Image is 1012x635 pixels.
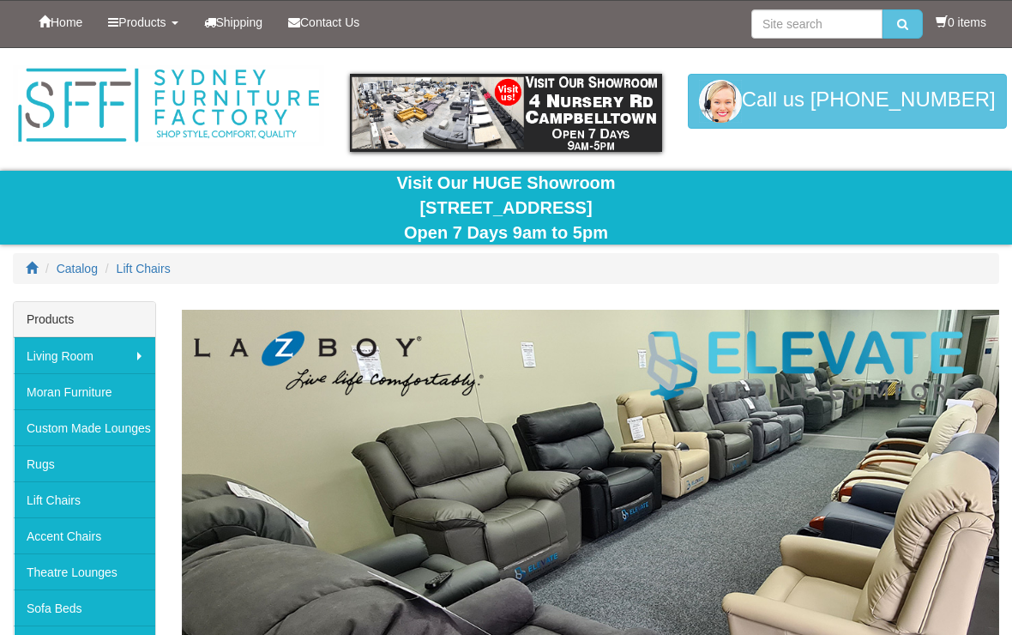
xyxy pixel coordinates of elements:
[14,481,155,517] a: Lift Chairs
[26,1,95,44] a: Home
[51,15,82,29] span: Home
[13,65,324,146] img: Sydney Furniture Factory
[14,590,155,626] a: Sofa Beds
[14,409,155,445] a: Custom Made Lounges
[350,74,661,152] img: showroom.gif
[95,1,190,44] a: Products
[751,9,882,39] input: Site search
[118,15,166,29] span: Products
[14,373,155,409] a: Moran Furniture
[117,262,171,275] a: Lift Chairs
[14,445,155,481] a: Rugs
[14,337,155,373] a: Living Room
[14,517,155,553] a: Accent Chairs
[216,15,263,29] span: Shipping
[275,1,372,44] a: Contact Us
[936,14,986,31] li: 0 items
[57,262,98,275] a: Catalog
[300,15,359,29] span: Contact Us
[14,302,155,337] div: Products
[14,553,155,590] a: Theatre Lounges
[191,1,276,44] a: Shipping
[13,171,999,245] div: Visit Our HUGE Showroom [STREET_ADDRESS] Open 7 Days 9am to 5pm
